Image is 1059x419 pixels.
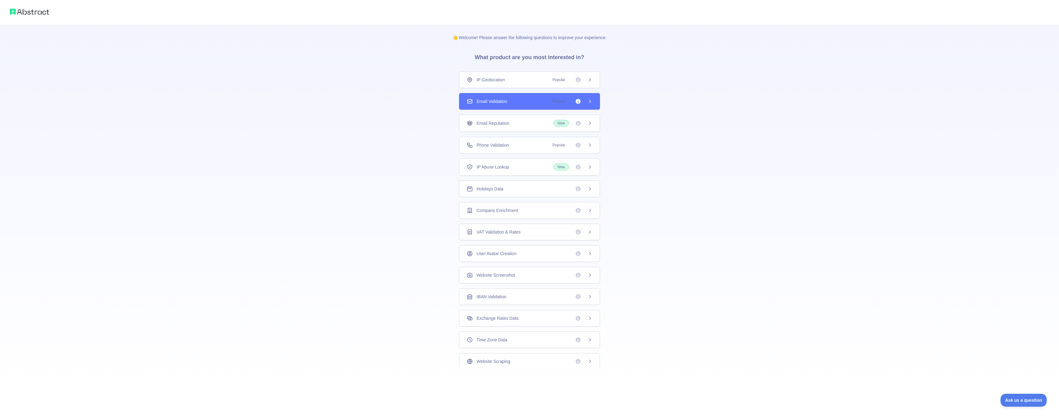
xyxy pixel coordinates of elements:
span: New [554,164,569,170]
span: User Avatar Creation [477,250,517,257]
span: IBAN Validation [477,294,506,300]
span: Website Scraping [477,358,510,364]
h3: What product are you most interested in? [465,41,594,71]
img: Abstract logo [10,7,49,16]
span: Exchange Rates Data [477,315,518,321]
span: Website Screenshot [477,272,515,278]
iframe: Toggle Customer Support [1001,394,1047,407]
span: New [554,120,569,127]
span: Holidays Data [477,186,503,192]
span: Phone Validation [477,142,509,148]
span: IP Geolocation [477,77,505,83]
span: Email Validation [477,98,507,104]
span: Popular [549,77,569,83]
span: IP Abuse Lookup [477,164,509,170]
span: VAT Validation & Rates [477,229,521,235]
span: Time Zone Data [477,337,507,343]
span: Email Reputation [477,120,509,126]
span: Popular [549,98,569,104]
span: Popular [549,142,569,148]
p: 👋 Welcome! Please answer the following questions to improve your experience. [443,25,617,41]
span: Company Enrichment [477,207,518,214]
